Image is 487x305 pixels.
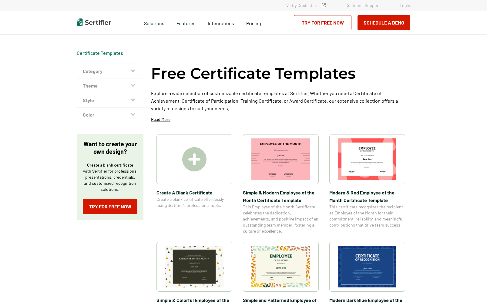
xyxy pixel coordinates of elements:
p: Read More [151,116,170,122]
a: Try for Free Now [83,199,137,214]
p: Want to create your own design? [83,140,137,155]
span: Pricing [246,20,261,26]
span: Features [176,19,196,26]
a: Integrations [208,19,234,26]
a: Modern & Red Employee of the Month Certificate TemplateModern & Red Employee of the Month Certifi... [329,134,405,234]
img: Create A Blank Certificate [182,147,207,171]
span: Simple & Modern Employee of the Month Certificate Template [243,189,319,204]
span: Modern & Red Employee of the Month Certificate Template [329,189,405,204]
p: Explore a wide selection of customizable certificate templates at Sertifier. Whether you need a C... [151,89,410,112]
p: Create a blank certificate with Sertifier for professional presentations, credentials, and custom... [83,162,137,192]
a: Certificate Templates [77,50,123,56]
a: Try for Free Now [294,15,351,30]
a: Login [400,3,410,8]
span: This certificate recognizes the recipient as Employee of the Month for their commitment, reliabil... [329,204,405,228]
div: Breadcrumb [77,50,123,56]
img: Verified [322,3,326,7]
img: Modern & Red Employee of the Month Certificate Template [338,138,397,180]
button: Color [77,108,143,122]
button: Theme [77,78,143,93]
a: Verify Credentials [286,3,326,8]
img: Simple & Modern Employee of the Month Certificate Template [251,138,310,180]
button: Category [77,64,143,78]
img: Simple and Patterned Employee of the Month Certificate Template [251,246,310,287]
h1: Free Certificate Templates [151,64,356,83]
span: Integrations [208,20,234,26]
button: Style [77,93,143,108]
img: Modern Dark Blue Employee of the Month Certificate Template [338,246,397,287]
span: Create a blank certificate effortlessly using Sertifier’s professional tools. [156,196,232,208]
img: Sertifier | Digital Credentialing Platform [77,18,111,26]
img: Simple & Colorful Employee of the Month Certificate Template [165,246,224,287]
a: Pricing [246,19,261,26]
span: Solutions [144,19,164,26]
a: Customer Support [345,3,380,8]
a: Simple & Modern Employee of the Month Certificate TemplateSimple & Modern Employee of the Month C... [243,134,319,234]
span: This Employee of the Month Certificate celebrates the dedication, achievements, and positive impa... [243,204,319,234]
span: Create A Blank Certificate [156,189,232,196]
